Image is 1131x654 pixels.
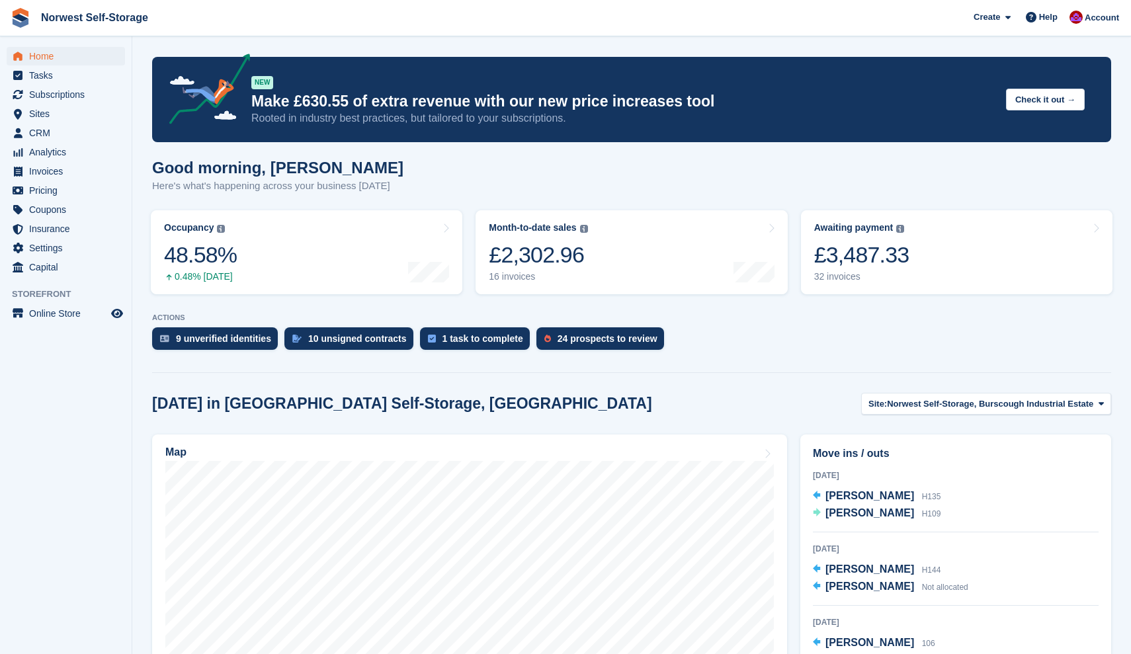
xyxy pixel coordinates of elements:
span: Help [1039,11,1058,24]
img: task-75834270c22a3079a89374b754ae025e5fb1db73e45f91037f5363f120a921f8.svg [428,335,436,343]
h2: [DATE] in [GEOGRAPHIC_DATA] Self-Storage, [GEOGRAPHIC_DATA] [152,395,652,413]
span: Storefront [12,288,132,301]
span: Pricing [29,181,108,200]
div: 10 unsigned contracts [308,333,407,344]
span: H144 [922,565,941,575]
span: Settings [29,239,108,257]
img: Daniel Grensinger [1069,11,1083,24]
div: £2,302.96 [489,241,587,268]
div: 1 task to complete [442,333,523,344]
span: H135 [922,492,941,501]
img: icon-info-grey-7440780725fd019a000dd9b08b2336e03edf1995a4989e88bcd33f0948082b44.svg [217,225,225,233]
span: [PERSON_NAME] [825,490,914,501]
a: 10 unsigned contracts [284,327,420,356]
div: [DATE] [813,543,1099,555]
span: [PERSON_NAME] [825,563,914,575]
a: [PERSON_NAME] H144 [813,561,941,579]
div: 24 prospects to review [558,333,657,344]
p: Rooted in industry best practices, but tailored to your subscriptions. [251,111,995,126]
a: Month-to-date sales £2,302.96 16 invoices [476,210,787,294]
a: menu [7,124,125,142]
img: price-adjustments-announcement-icon-8257ccfd72463d97f412b2fc003d46551f7dbcb40ab6d574587a9cd5c0d94... [158,54,251,129]
a: 1 task to complete [420,327,536,356]
img: stora-icon-8386f47178a22dfd0bd8f6a31ec36ba5ce8667c1dd55bd0f319d3a0aa187defe.svg [11,8,30,28]
span: Tasks [29,66,108,85]
span: Home [29,47,108,65]
a: Preview store [109,306,125,321]
a: menu [7,181,125,200]
a: Occupancy 48.58% 0.48% [DATE] [151,210,462,294]
a: Norwest Self-Storage [36,7,153,28]
img: icon-info-grey-7440780725fd019a000dd9b08b2336e03edf1995a4989e88bcd33f0948082b44.svg [896,225,904,233]
span: Sites [29,104,108,123]
div: £3,487.33 [814,241,909,268]
h1: Good morning, [PERSON_NAME] [152,159,403,177]
span: [PERSON_NAME] [825,581,914,592]
span: Insurance [29,220,108,238]
h2: Map [165,446,187,458]
span: Not allocated [922,583,968,592]
a: [PERSON_NAME] H135 [813,488,941,505]
span: Analytics [29,143,108,161]
a: menu [7,85,125,104]
span: Online Store [29,304,108,323]
span: Norwest Self-Storage, Burscough Industrial Estate [887,397,1093,411]
a: menu [7,200,125,219]
div: 32 invoices [814,271,909,282]
span: Capital [29,258,108,276]
span: CRM [29,124,108,142]
span: [PERSON_NAME] [825,507,914,518]
span: Create [974,11,1000,24]
div: Occupancy [164,222,214,233]
div: 16 invoices [489,271,587,282]
img: verify_identity-adf6edd0f0f0b5bbfe63781bf79b02c33cf7c696d77639b501bdc392416b5a36.svg [160,335,169,343]
img: icon-info-grey-7440780725fd019a000dd9b08b2336e03edf1995a4989e88bcd33f0948082b44.svg [580,225,588,233]
a: menu [7,239,125,257]
div: Awaiting payment [814,222,894,233]
span: Invoices [29,162,108,181]
a: 24 prospects to review [536,327,671,356]
p: Make £630.55 of extra revenue with our new price increases tool [251,92,995,111]
span: [PERSON_NAME] [825,637,914,648]
a: menu [7,104,125,123]
a: menu [7,66,125,85]
a: [PERSON_NAME] H109 [813,505,941,522]
a: [PERSON_NAME] 106 [813,635,935,652]
span: Subscriptions [29,85,108,104]
button: Check it out → [1006,89,1085,110]
div: 0.48% [DATE] [164,271,237,282]
h2: Move ins / outs [813,446,1099,462]
a: menu [7,143,125,161]
div: Month-to-date sales [489,222,576,233]
span: Coupons [29,200,108,219]
p: Here's what's happening across your business [DATE] [152,179,403,194]
span: Account [1085,11,1119,24]
button: Site: Norwest Self-Storage, Burscough Industrial Estate [861,393,1111,415]
a: Awaiting payment £3,487.33 32 invoices [801,210,1112,294]
div: [DATE] [813,470,1099,481]
a: menu [7,304,125,323]
a: [PERSON_NAME] Not allocated [813,579,968,596]
a: menu [7,162,125,181]
span: 106 [922,639,935,648]
img: prospect-51fa495bee0391a8d652442698ab0144808aea92771e9ea1ae160a38d050c398.svg [544,335,551,343]
a: menu [7,258,125,276]
a: 9 unverified identities [152,327,284,356]
span: H109 [922,509,941,518]
img: contract_signature_icon-13c848040528278c33f63329250d36e43548de30e8caae1d1a13099fd9432cc5.svg [292,335,302,343]
a: menu [7,220,125,238]
div: 9 unverified identities [176,333,271,344]
span: Site: [868,397,887,411]
div: NEW [251,76,273,89]
p: ACTIONS [152,313,1111,322]
a: menu [7,47,125,65]
div: [DATE] [813,616,1099,628]
div: 48.58% [164,241,237,268]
